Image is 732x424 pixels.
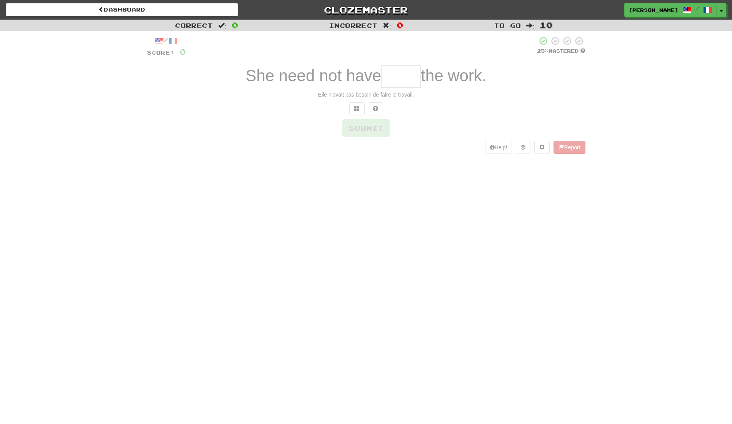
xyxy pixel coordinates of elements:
span: 0 [232,20,238,30]
span: : [383,22,391,29]
button: Help! [485,141,512,154]
button: Single letter hint - you only get 1 per sentence and score half the points! alt+h [368,102,383,115]
a: Clozemaster [250,3,482,17]
div: Mastered [537,48,585,55]
button: Round history (alt+y) [516,141,530,154]
span: She need not have [245,67,381,85]
span: / [695,6,699,12]
a: Dashboard [6,3,238,16]
div: Elle n'avait pas besoin de faire le travail. [147,91,585,98]
span: Score: [147,49,175,56]
button: Report [554,141,585,154]
a: [PERSON_NAME] / [624,3,717,17]
span: : [218,22,227,29]
span: the work. [421,67,486,85]
span: : [526,22,535,29]
span: [PERSON_NAME] [629,7,679,13]
span: To go [494,22,521,29]
button: Switch sentence to multiple choice alt+p [349,102,365,115]
span: 25 % [537,48,549,54]
span: Incorrect [329,22,377,29]
span: 10 [540,20,553,30]
span: Correct [175,22,213,29]
span: 0 [179,47,186,56]
div: / [147,36,186,46]
button: Submit [342,119,390,137]
span: 0 [397,20,403,30]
